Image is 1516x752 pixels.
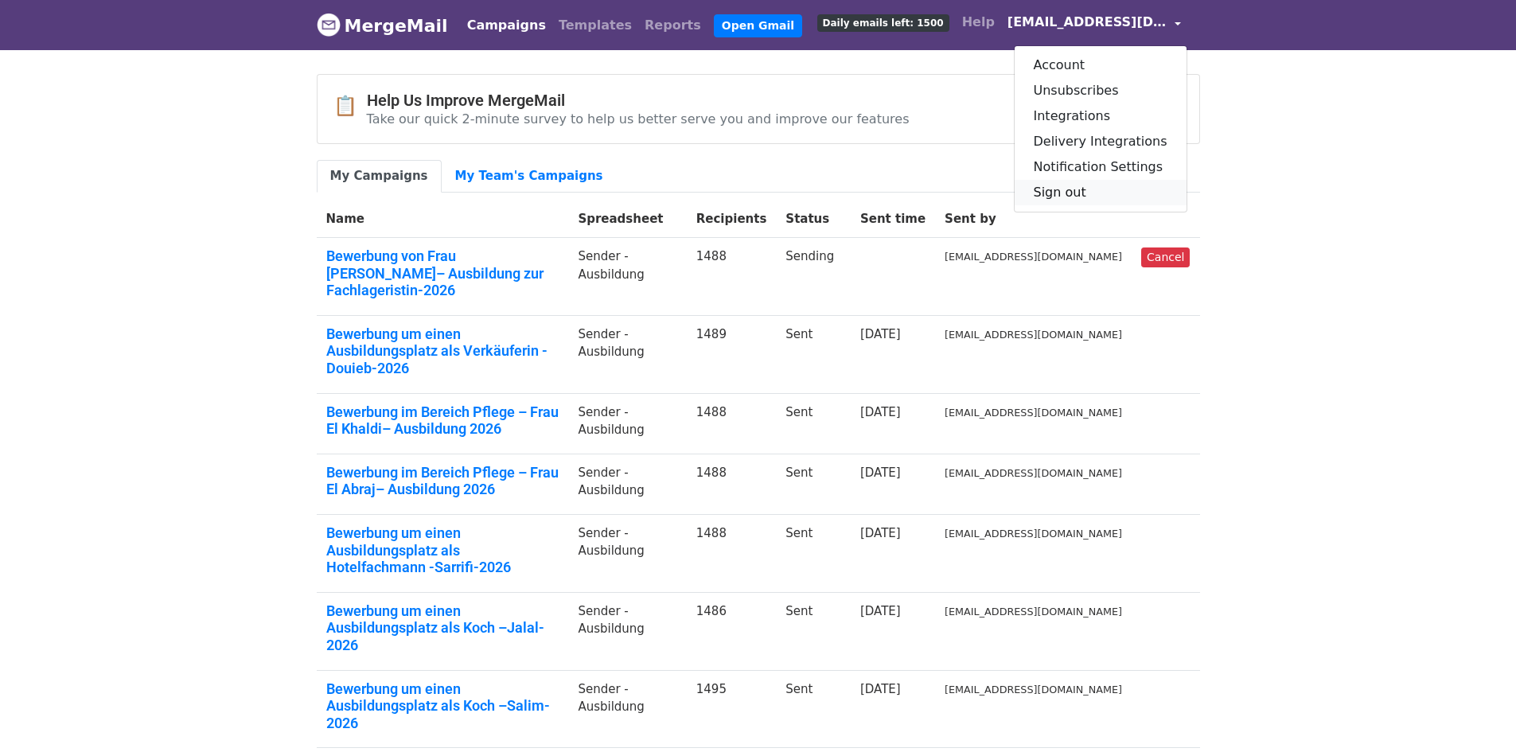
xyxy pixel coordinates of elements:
td: Sent [776,393,851,454]
div: Chat-Widget [1436,676,1516,752]
a: Unsubscribes [1015,78,1187,103]
a: Bewerbung im Bereich Pflege – Frau El Abraj– Ausbildung 2026 [326,464,559,498]
h4: Help Us Improve MergeMail [367,91,910,110]
small: [EMAIL_ADDRESS][DOMAIN_NAME] [945,251,1122,263]
td: Sender -Ausbildung [568,670,686,748]
td: Sending [776,238,851,316]
th: Spreadsheet [568,201,686,238]
td: Sender -Ausbildung [568,315,686,393]
a: Bewerbung um einen Ausbildungsplatz als Hotelfachmann -Sarrifi-2026 [326,524,559,576]
td: Sender -Ausbildung [568,393,686,454]
a: Account [1015,53,1187,78]
td: Sent [776,592,851,670]
td: 1488 [687,393,777,454]
th: Sent time [851,201,935,238]
small: [EMAIL_ADDRESS][DOMAIN_NAME] [945,407,1122,419]
span: Daily emails left: 1500 [817,14,949,32]
small: [EMAIL_ADDRESS][DOMAIN_NAME] [945,684,1122,696]
a: Open Gmail [714,14,802,37]
a: Daily emails left: 1500 [811,6,956,38]
iframe: Chat Widget [1436,676,1516,752]
th: Name [317,201,569,238]
td: 1488 [687,514,777,592]
a: Bewerbung um einen Ausbildungsplatz als Verkäuferin - Douieb-2026 [326,325,559,377]
p: Take our quick 2-minute survey to help us better serve you and improve our features [367,111,910,127]
a: Reports [638,10,707,41]
a: [DATE] [860,327,901,341]
a: [DATE] [860,526,901,540]
span: 📋 [333,95,367,118]
a: My Team's Campaigns [442,160,617,193]
td: 1488 [687,238,777,316]
a: MergeMail [317,9,448,42]
td: Sender -Ausbildung [568,238,686,316]
a: Bewerbung von Frau [PERSON_NAME]– Ausbildung zur Fachlageristin-2026 [326,247,559,299]
small: [EMAIL_ADDRESS][DOMAIN_NAME] [945,528,1122,540]
td: Sent [776,454,851,514]
small: [EMAIL_ADDRESS][DOMAIN_NAME] [945,606,1122,618]
td: Sent [776,315,851,393]
a: [DATE] [860,466,901,480]
td: Sent [776,514,851,592]
a: [DATE] [860,405,901,419]
div: [EMAIL_ADDRESS][DOMAIN_NAME] [1014,45,1187,212]
td: Sender -Ausbildung [568,592,686,670]
span: [EMAIL_ADDRESS][DOMAIN_NAME] [1007,13,1167,32]
a: Cancel [1141,247,1190,267]
a: Delivery Integrations [1015,129,1187,154]
a: [EMAIL_ADDRESS][DOMAIN_NAME] [1001,6,1187,44]
a: Help [956,6,1001,38]
a: Bewerbung im Bereich Pflege – Frau El Khaldi– Ausbildung 2026 [326,403,559,438]
td: Sent [776,670,851,748]
a: [DATE] [860,604,901,618]
a: Bewerbung um einen Ausbildungsplatz als Koch –Salim-2026 [326,680,559,732]
td: 1486 [687,592,777,670]
td: Sender -Ausbildung [568,454,686,514]
a: Notification Settings [1015,154,1187,180]
td: 1489 [687,315,777,393]
a: Integrations [1015,103,1187,129]
td: 1495 [687,670,777,748]
a: Templates [552,10,638,41]
td: Sender -Ausbildung [568,514,686,592]
a: Sign out [1015,180,1187,205]
th: Sent by [935,201,1132,238]
th: Status [776,201,851,238]
img: MergeMail logo [317,13,341,37]
td: 1488 [687,454,777,514]
a: Bewerbung um einen Ausbildungsplatz als Koch –Jalal-2026 [326,602,559,654]
a: My Campaigns [317,160,442,193]
th: Recipients [687,201,777,238]
small: [EMAIL_ADDRESS][DOMAIN_NAME] [945,329,1122,341]
a: [DATE] [860,682,901,696]
a: Campaigns [461,10,552,41]
small: [EMAIL_ADDRESS][DOMAIN_NAME] [945,467,1122,479]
